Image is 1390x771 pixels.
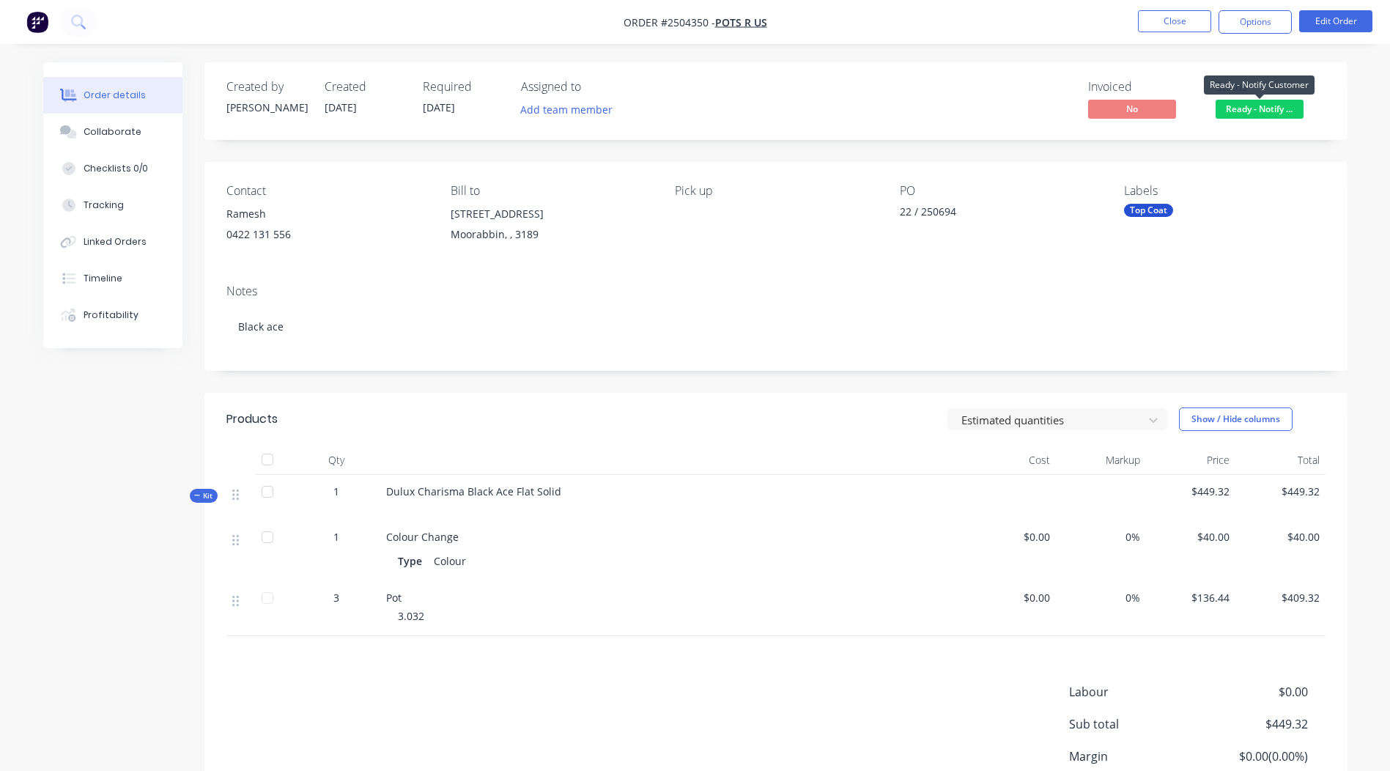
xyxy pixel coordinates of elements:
div: Type [398,550,428,572]
span: Labour [1069,683,1199,701]
button: Options [1219,10,1292,34]
img: Factory [26,11,48,33]
span: 0% [1062,529,1140,545]
div: Pick up [675,184,876,198]
span: No [1088,100,1176,118]
div: Bill to [451,184,651,198]
span: [DATE] [325,100,357,114]
div: PO [900,184,1101,198]
div: Ramesh [226,204,427,224]
button: Timeline [43,260,182,297]
div: Total [1235,446,1326,475]
span: $0.00 [1199,683,1307,701]
a: Pots R Us [715,15,767,29]
span: 0% [1062,590,1140,605]
button: Add team member [512,100,620,119]
span: [DATE] [423,100,455,114]
span: Ready - Notify ... [1216,100,1304,118]
div: Contact [226,184,427,198]
button: Kit [190,489,218,503]
div: Order details [84,89,146,102]
div: Timeline [84,272,122,285]
div: Collaborate [84,125,141,139]
div: Black ace [226,304,1326,349]
div: Linked Orders [84,235,147,248]
span: $0.00 [972,590,1051,605]
button: Ready - Notify ... [1216,100,1304,122]
span: Margin [1069,748,1199,765]
div: Price [1146,446,1236,475]
span: $449.32 [1199,715,1307,733]
span: $136.44 [1152,590,1230,605]
div: Qty [292,446,380,475]
div: Profitability [84,309,138,322]
div: Markup [1056,446,1146,475]
div: Labels [1124,184,1325,198]
span: $0.00 ( 0.00 %) [1199,748,1307,765]
button: Tracking [43,187,182,224]
button: Linked Orders [43,224,182,260]
button: Order details [43,77,182,114]
button: Close [1138,10,1211,32]
div: Colour [428,550,472,572]
span: Sub total [1069,715,1199,733]
div: Created [325,80,405,94]
div: Ramesh0422 131 556 [226,204,427,251]
button: Profitability [43,297,182,333]
div: Created by [226,80,307,94]
div: [STREET_ADDRESS]Moorabbin, , 3189 [451,204,651,251]
div: Notes [226,284,1326,298]
span: $449.32 [1152,484,1230,499]
span: $40.00 [1152,529,1230,545]
button: Add team member [521,100,621,119]
span: $409.32 [1241,590,1320,605]
div: Tracking [84,199,124,212]
div: Products [226,410,278,428]
span: Kit [194,490,213,501]
div: Assigned to [521,80,668,94]
button: Edit Order [1299,10,1372,32]
div: 22 / 250694 [900,204,1083,224]
span: $449.32 [1241,484,1320,499]
span: Colour Change [386,530,459,544]
span: Dulux Charisma Black Ace Flat Solid [386,484,561,498]
div: Invoiced [1088,80,1198,94]
span: $0.00 [972,529,1051,545]
span: 3 [333,590,339,605]
div: Cost [966,446,1057,475]
div: 0422 131 556 [226,224,427,245]
div: Ready - Notify Customer [1204,75,1315,95]
div: Required [423,80,503,94]
button: Checklists 0/0 [43,150,182,187]
span: Order #2504350 - [624,15,715,29]
div: [PERSON_NAME] [226,100,307,115]
span: $40.00 [1241,529,1320,545]
div: Top Coat [1124,204,1173,217]
span: Pot [386,591,402,605]
div: [STREET_ADDRESS] [451,204,651,224]
span: 3.032 [398,609,424,623]
button: Collaborate [43,114,182,150]
div: Checklists 0/0 [84,162,148,175]
div: Moorabbin, , 3189 [451,224,651,245]
span: 1 [333,529,339,545]
span: 1 [333,484,339,499]
button: Show / Hide columns [1179,407,1293,431]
